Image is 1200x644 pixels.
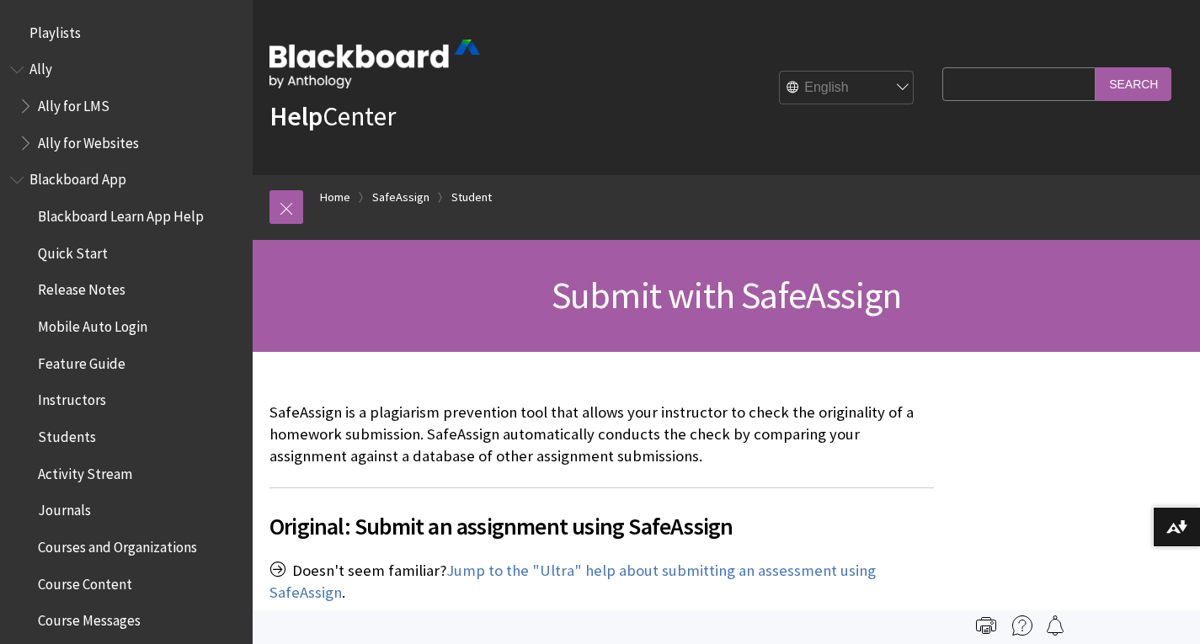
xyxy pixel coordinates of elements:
span: Blackboard Learn App Help [38,202,204,225]
input: Search [1096,67,1171,100]
strong: Help [269,99,323,133]
img: Follow this page [1045,615,1065,636]
span: Instructors [38,386,106,409]
p: Doesn't seem familiar? . [269,560,934,604]
span: Courses and Organizations [38,533,197,556]
a: Student [451,187,492,208]
p: SafeAssign is a plagiarism prevention tool that allows your instructor to check the originality o... [269,402,934,468]
span: Ally [29,56,52,78]
span: Course Content [38,570,132,593]
span: Submit with SafeAssign [552,272,901,318]
span: Ally for Websites [38,129,139,152]
nav: Book outline for Anthology Ally Help [10,56,243,157]
span: Students [38,423,96,445]
span: Quick Start [38,239,108,262]
img: Blackboard by Anthology [269,40,480,88]
span: Course Messages [38,607,141,630]
span: Feature Guide [38,349,125,372]
span: Playlists [29,19,81,41]
a: Home [320,187,350,208]
span: Journals [38,497,91,519]
a: HelpCenter [269,99,396,133]
span: Release Notes [38,276,125,299]
nav: Book outline for Playlists [10,19,243,47]
span: Original: Submit an assignment using SafeAssign [269,508,934,544]
select: Site Language Selector [780,72,915,105]
img: More help [1012,615,1032,636]
span: Ally for LMS [38,92,109,114]
span: Blackboard App [29,166,126,189]
img: Print [976,615,996,636]
span: Activity Stream [38,460,132,482]
a: Jump to the "Ultra" help about submitting an assessment using SafeAssign [269,561,876,603]
span: Mobile Auto Login [38,312,147,335]
a: SafeAssign [372,187,429,208]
